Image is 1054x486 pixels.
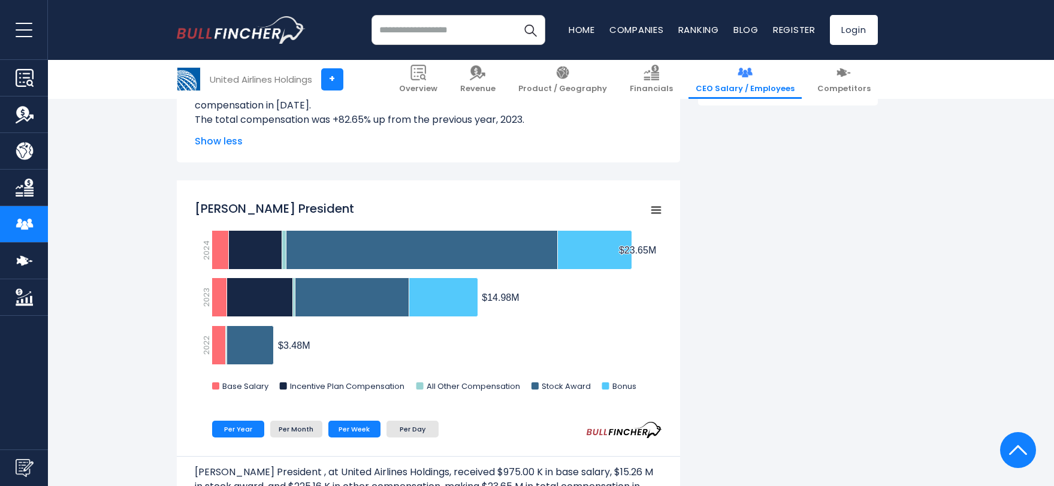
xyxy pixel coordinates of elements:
text: Incentive Plan Compensation [289,381,404,392]
span: Show less [195,134,662,149]
li: Per Day [386,421,439,437]
a: Blog [733,23,759,36]
tspan: $3.48M [278,340,310,351]
a: Register [773,23,816,36]
a: + [321,68,343,90]
a: CEO Salary / Employees [688,60,802,99]
text: Bonus [612,381,636,392]
a: Competitors [810,60,878,99]
text: 2023 [200,288,212,307]
a: Login [830,15,878,45]
a: Home [569,23,595,36]
a: Companies [609,23,664,36]
li: Per Year [212,421,264,437]
text: 2022 [200,336,212,355]
span: Revenue [460,84,496,94]
span: CEO Salary / Employees [696,84,795,94]
tspan: $23.65M [618,245,656,255]
text: Base Salary [222,381,269,392]
button: Search [515,15,545,45]
a: Overview [392,60,445,99]
img: UAL logo [177,68,200,90]
a: Financials [623,60,680,99]
a: Ranking [678,23,719,36]
span: Financials [630,84,673,94]
text: All Other Compensation [426,381,520,392]
text: 2024 [200,240,212,260]
a: Revenue [453,60,503,99]
span: Overview [399,84,437,94]
div: United Airlines Holdings [210,73,312,86]
tspan: [PERSON_NAME] President ​ [195,200,357,217]
tspan: $14.98M [482,292,519,303]
a: Go to homepage [177,16,306,44]
span: Product / Geography [518,84,607,94]
a: Product / Geography [511,60,614,99]
li: Per Week [328,421,380,437]
img: bullfincher logo [177,16,306,44]
li: Per Month [270,421,322,437]
svg: Brett Hart President ​ [195,194,662,404]
p: The total compensation was +82.65% up from the previous year, 2023. [195,113,662,127]
span: Competitors [817,84,871,94]
text: Stock Award [541,381,590,392]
